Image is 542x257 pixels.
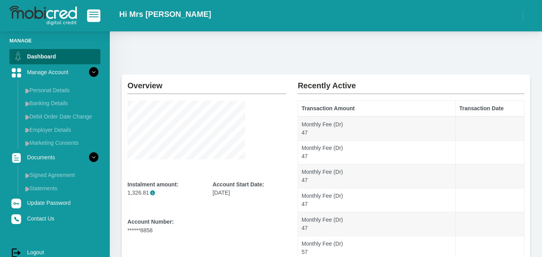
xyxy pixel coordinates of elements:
h2: Overview [127,75,286,90]
li: Manage [9,37,100,44]
a: Dashboard [9,49,100,64]
a: Signed Agreement [22,169,100,181]
a: Contact Us [9,211,100,226]
a: Manage Account [9,65,100,80]
td: Monthly Fee (Dr) 47 [298,117,456,140]
b: Account Number: [127,219,174,225]
td: Monthly Fee (Dr) 47 [298,140,456,164]
a: Statements [22,182,100,195]
a: Marketing Consents [22,137,100,149]
td: Monthly Fee (Dr) 47 [298,164,456,188]
a: Personal Details [22,84,100,97]
td: Monthly Fee (Dr) 47 [298,188,456,212]
a: Employer Details [22,124,100,136]
h2: Recently Active [298,75,524,90]
h2: Hi Mrs [PERSON_NAME] [119,9,211,19]
a: Banking Details [22,97,100,109]
img: menu arrow [25,186,29,191]
th: Transaction Amount [298,101,456,117]
img: menu arrow [25,141,29,146]
img: menu arrow [25,173,29,178]
img: menu arrow [25,88,29,93]
img: logo-mobicred.svg [9,6,77,26]
img: menu arrow [25,115,29,120]
div: [DATE] [213,180,286,197]
a: Debit Order Date Change [22,110,100,123]
b: Instalment amount: [127,181,178,188]
span: Please note that the instalment amount provided does not include the monthly fee, which will be i... [150,190,155,195]
a: Documents [9,150,100,165]
img: menu arrow [25,128,29,133]
img: menu arrow [25,101,29,106]
a: Update Password [9,195,100,210]
td: Monthly Fee (Dr) 47 [298,212,456,236]
b: Account Start Date: [213,181,264,188]
th: Transaction Date [456,101,524,117]
p: 1,326.81 [127,189,201,197]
